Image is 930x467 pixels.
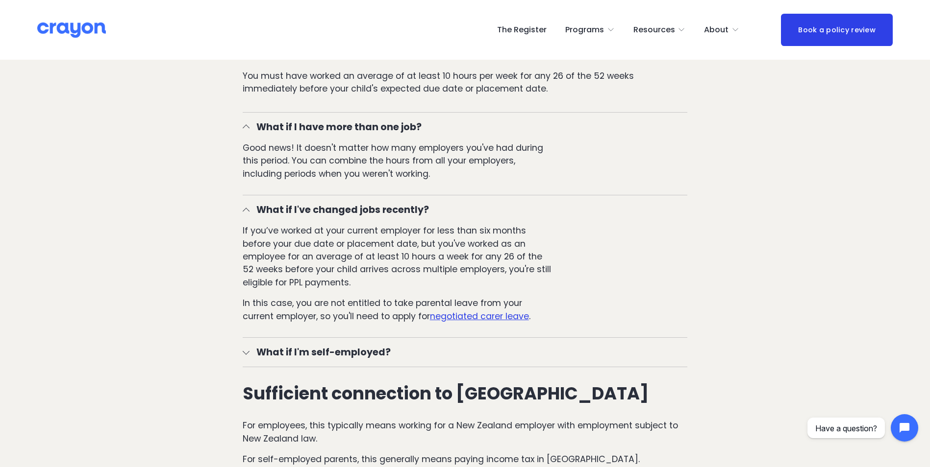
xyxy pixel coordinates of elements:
[243,224,688,337] div: What if I've changed jobs recently?
[565,22,615,38] a: folder dropdown
[250,345,688,359] span: What if I'm self-employed?
[243,453,688,466] p: For self-employed parents, this generally means paying income tax in [GEOGRAPHIC_DATA].
[37,22,106,39] img: Crayon
[430,310,529,322] a: negotiated carer leave
[565,23,604,37] span: Programs
[243,419,688,445] p: For employees, this typically means working for a New Zealand employer with employment subject to...
[243,141,554,180] p: Good news! It doesn't matter how many employers you've had during this period. You can combine th...
[243,70,688,95] p: You must have worked an average of at least 10 hours per week for any 26 of the 52 weeks immediat...
[243,297,554,323] p: In this case, you are not entitled to take parental leave from your current employer, so you'll n...
[250,120,688,134] span: What if I have more than one job?
[781,14,893,46] a: Book a policy review
[243,141,688,195] div: What if I have more than one job?
[633,23,675,37] span: Resources
[704,23,729,37] span: About
[243,113,688,141] button: What if I have more than one job?
[704,22,739,38] a: folder dropdown
[243,338,688,367] button: What if I'm self-employed?
[497,22,547,38] a: The Register
[243,384,688,403] h3: Sufficient connection to [GEOGRAPHIC_DATA]
[243,224,554,289] p: If you’ve worked at your current employer for less than six months before your due date or placem...
[243,195,688,224] button: What if I've changed jobs recently?
[250,203,688,217] span: What if I've changed jobs recently?
[633,22,686,38] a: folder dropdown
